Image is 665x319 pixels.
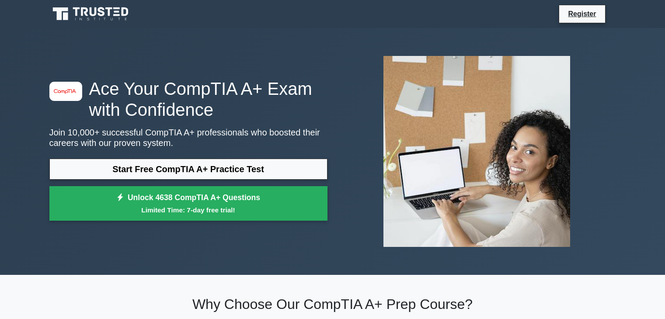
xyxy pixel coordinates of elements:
p: Join 10,000+ successful CompTIA A+ professionals who boosted their careers with our proven system. [49,127,327,148]
a: Unlock 4638 CompTIA A+ QuestionsLimited Time: 7-day free trial! [49,186,327,221]
a: Register [563,8,601,19]
h2: Why Choose Our CompTIA A+ Prep Course? [49,296,616,312]
h1: Ace Your CompTIA A+ Exam with Confidence [49,78,327,120]
small: Limited Time: 7-day free trial! [60,205,317,215]
a: Start Free CompTIA A+ Practice Test [49,159,327,180]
